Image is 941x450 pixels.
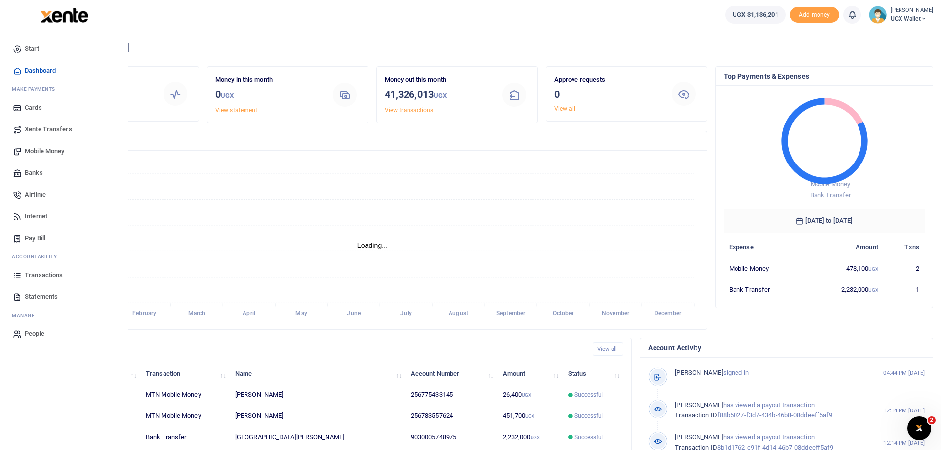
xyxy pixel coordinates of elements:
td: [GEOGRAPHIC_DATA][PERSON_NAME] [230,427,406,448]
span: Successful [574,390,604,399]
p: signed-in [675,368,862,378]
a: Cards [8,97,120,119]
span: countability [19,253,57,260]
th: Status: activate to sort column ascending [562,363,623,384]
td: 451,700 [497,406,562,427]
a: Mobile Money [8,140,120,162]
a: Xente Transfers [8,119,120,140]
td: 9030005748975 [406,427,497,448]
td: Bank Transfer [140,427,230,448]
small: UGX [434,92,447,99]
small: UGX [525,413,534,419]
small: UGX [531,435,540,440]
span: Mobile Money [25,146,64,156]
p: Money in this month [215,75,322,85]
small: [PERSON_NAME] [891,6,933,15]
a: Transactions [8,264,120,286]
h3: 0 [215,87,322,103]
td: Mobile Money [724,258,807,279]
td: 26,400 [497,384,562,406]
span: Successful [574,411,604,420]
li: Toup your wallet [790,7,839,23]
td: MTN Mobile Money [140,406,230,427]
tspan: October [553,310,574,317]
h3: 0 [554,87,661,102]
td: 256783557624 [406,406,497,427]
td: 2 [884,258,925,279]
th: Amount [807,237,884,258]
th: Expense [724,237,807,258]
a: View statement [215,107,257,114]
span: Cards [25,103,42,113]
span: Bank Transfer [810,191,851,199]
a: Dashboard [8,60,120,82]
small: 04:44 PM [DATE] [883,369,925,377]
h4: Transactions Overview [46,135,699,146]
h6: [DATE] to [DATE] [724,209,925,233]
li: Wallet ballance [721,6,789,24]
th: Amount: activate to sort column ascending [497,363,562,384]
a: profile-user [PERSON_NAME] UGX Wallet [869,6,933,24]
h4: Recent Transactions [46,344,585,355]
small: 12:14 PM [DATE] [883,439,925,447]
td: 2,232,000 [807,279,884,300]
h4: Hello [PERSON_NAME] [38,42,933,53]
th: Name: activate to sort column ascending [230,363,406,384]
span: Pay Bill [25,233,45,243]
span: [PERSON_NAME] [675,433,723,441]
a: Statements [8,286,120,308]
h4: Top Payments & Expenses [724,71,925,82]
tspan: December [655,310,682,317]
a: UGX 31,136,201 [725,6,785,24]
span: Successful [574,433,604,442]
a: Start [8,38,120,60]
a: Pay Bill [8,227,120,249]
a: View all [554,105,575,112]
tspan: April [243,310,255,317]
h4: Account Activity [648,342,925,353]
span: Transaction ID [675,411,717,419]
text: Loading... [357,242,388,249]
td: 1 [884,279,925,300]
tspan: June [347,310,361,317]
tspan: May [295,310,307,317]
span: Airtime [25,190,46,200]
tspan: February [132,310,156,317]
a: People [8,323,120,345]
td: [PERSON_NAME] [230,406,406,427]
span: UGX 31,136,201 [733,10,778,20]
tspan: August [449,310,468,317]
a: Add money [790,10,839,18]
p: has viewed a payout transaction f88b5027-f3d7-434b-46b8-08ddeeff5af9 [675,400,862,421]
small: 12:14 PM [DATE] [883,407,925,415]
tspan: March [188,310,205,317]
span: anage [17,312,35,319]
small: UGX [868,287,878,293]
a: View transactions [385,107,434,114]
li: Ac [8,249,120,264]
a: logo-small logo-large logo-large [40,11,88,18]
a: Airtime [8,184,120,205]
td: [PERSON_NAME] [230,384,406,406]
span: [PERSON_NAME] [675,401,723,409]
span: Start [25,44,39,54]
th: Account Number: activate to sort column ascending [406,363,497,384]
td: 256775433145 [406,384,497,406]
span: Internet [25,211,47,221]
span: Add money [790,7,839,23]
td: MTN Mobile Money [140,384,230,406]
td: Bank Transfer [724,279,807,300]
td: 2,232,000 [497,427,562,448]
tspan: September [496,310,526,317]
img: logo-large [41,8,88,23]
tspan: November [602,310,630,317]
li: M [8,82,120,97]
p: Money out this month [385,75,491,85]
span: Statements [25,292,58,302]
td: 478,100 [807,258,884,279]
a: Internet [8,205,120,227]
span: Xente Transfers [25,124,72,134]
span: [PERSON_NAME] [675,369,723,376]
tspan: July [400,310,411,317]
small: UGX [221,92,234,99]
